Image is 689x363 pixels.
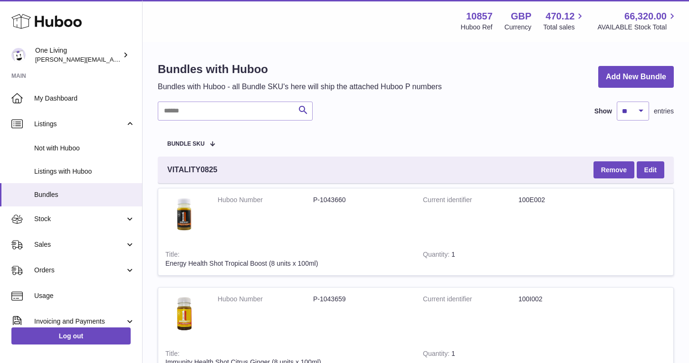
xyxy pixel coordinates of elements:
[624,10,667,23] span: 66,320.00
[167,141,205,147] span: Bundle SKU
[518,295,614,304] dd: 100I002
[165,259,409,268] div: Energy Health Shot Tropical Boost (8 units x 100ml)
[35,56,191,63] span: [PERSON_NAME][EMAIL_ADDRESS][DOMAIN_NAME]
[597,23,678,32] span: AVAILABLE Stock Total
[598,66,674,88] a: Add New Bundle
[35,46,121,64] div: One Living
[218,295,313,304] dt: Huboo Number
[165,251,180,261] strong: Title
[11,48,26,62] img: Jessica@oneliving.com
[545,10,574,23] span: 470.12
[637,161,664,178] a: Edit
[594,107,612,116] label: Show
[34,240,125,249] span: Sales
[416,243,508,275] td: 1
[34,94,135,103] span: My Dashboard
[654,107,674,116] span: entries
[518,195,614,205] dd: 100E002
[34,291,135,300] span: Usage
[597,10,678,32] a: 66,320.00 AVAILABLE Stock Total
[34,317,125,326] span: Invoicing and Payments
[167,165,218,175] span: VITALITY0825
[511,10,531,23] strong: GBP
[165,295,203,333] img: Immunity Health Shot Citrus Ginger (8 units x 100ml)
[165,350,180,360] strong: Title
[423,350,451,360] strong: Quantity
[423,195,518,205] dt: Current identifier
[34,144,135,153] span: Not with Huboo
[423,295,518,304] dt: Current identifier
[313,295,409,304] dd: P-1043659
[34,167,135,176] span: Listings with Huboo
[11,327,131,344] a: Log out
[34,120,125,129] span: Listings
[218,195,313,205] dt: Huboo Number
[158,62,442,77] h1: Bundles with Huboo
[34,190,135,199] span: Bundles
[34,214,125,223] span: Stock
[313,195,409,205] dd: P-1043660
[543,10,585,32] a: 470.12 Total sales
[461,23,493,32] div: Huboo Ref
[423,251,451,261] strong: Quantity
[543,23,585,32] span: Total sales
[466,10,493,23] strong: 10857
[158,82,442,92] p: Bundles with Huboo - all Bundle SKU's here will ship the attached Huboo P numbers
[165,195,203,233] img: Energy Health Shot Tropical Boost (8 units x 100ml)
[34,266,125,275] span: Orders
[505,23,532,32] div: Currency
[593,161,634,178] button: Remove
